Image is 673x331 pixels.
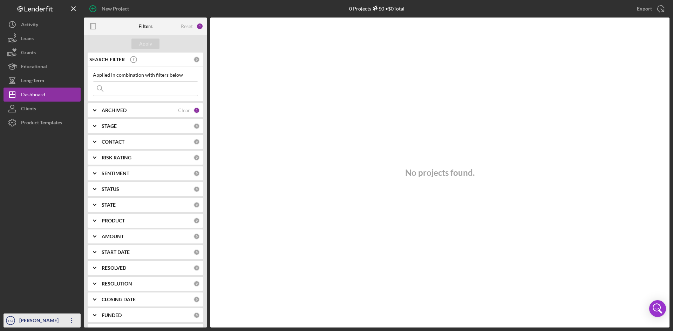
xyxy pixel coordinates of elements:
b: PRODUCT [102,218,125,223]
div: [PERSON_NAME] [18,313,63,329]
b: START DATE [102,249,130,255]
div: $0 [371,6,384,12]
div: Clear [178,108,190,113]
div: Apply [139,39,152,49]
button: Apply [131,39,159,49]
b: RESOLUTION [102,281,132,287]
b: Filters [138,23,152,29]
div: 0 [193,123,200,129]
button: New Project [84,2,136,16]
b: ARCHIVED [102,108,127,113]
div: 0 [193,265,200,271]
b: SENTIMENT [102,171,129,176]
button: Clients [4,102,81,116]
b: STATE [102,202,116,208]
b: CLOSING DATE [102,297,136,302]
div: Educational [21,60,47,75]
div: Open Intercom Messenger [649,300,666,317]
b: RESOLVED [102,265,126,271]
b: STAGE [102,123,117,129]
div: 1 [196,23,203,30]
div: Reset [181,23,193,29]
b: AMOUNT [102,234,124,239]
div: Grants [21,46,36,61]
b: RISK RATING [102,155,131,160]
div: New Project [102,2,129,16]
div: 0 Projects • $0 Total [349,6,405,12]
h3: No projects found. [405,168,475,178]
button: Export [630,2,669,16]
button: Educational [4,60,81,74]
div: 0 [193,154,200,161]
button: Activity [4,18,81,32]
div: 0 [193,170,200,177]
button: Grants [4,46,81,60]
text: FC [8,319,13,323]
div: 0 [193,202,200,208]
button: Product Templates [4,116,81,130]
div: Dashboard [21,88,45,103]
div: 0 [193,249,200,255]
div: 0 [193,233,200,240]
div: 1 [193,107,200,113]
div: Clients [21,102,36,117]
b: STATUS [102,186,119,192]
div: 0 [193,186,200,192]
div: 0 [193,312,200,318]
div: Export [637,2,652,16]
button: Dashboard [4,88,81,102]
button: Long-Term [4,74,81,88]
div: Product Templates [21,116,62,131]
button: Loans [4,32,81,46]
div: Long-Term [21,74,44,89]
div: 0 [193,218,200,224]
b: CONTACT [102,139,124,145]
div: Activity [21,18,38,33]
div: 0 [193,296,200,303]
div: Loans [21,32,34,47]
div: 0 [193,56,200,63]
button: FC[PERSON_NAME] [4,313,81,327]
b: SEARCH FILTER [89,57,125,62]
b: FUNDED [102,312,122,318]
div: Applied in combination with filters below [93,72,198,78]
div: 0 [193,139,200,145]
div: 0 [193,281,200,287]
